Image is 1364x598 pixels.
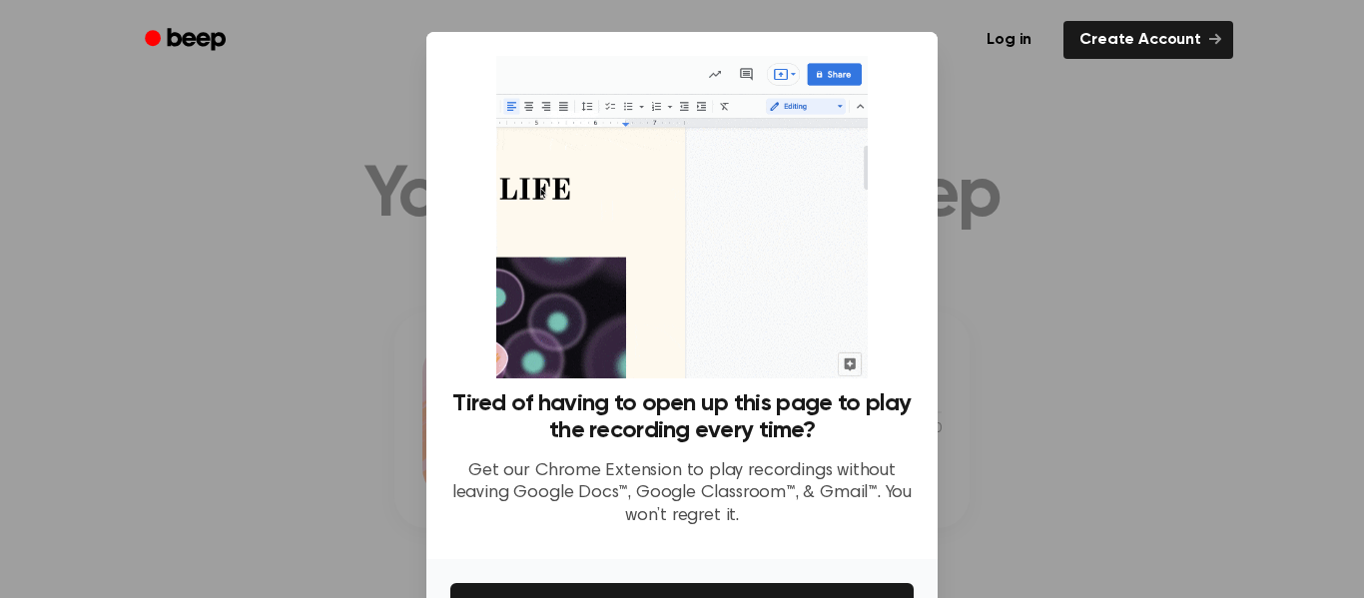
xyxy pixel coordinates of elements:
[131,21,244,60] a: Beep
[1063,21,1233,59] a: Create Account
[450,460,914,528] p: Get our Chrome Extension to play recordings without leaving Google Docs™, Google Classroom™, & Gm...
[450,390,914,444] h3: Tired of having to open up this page to play the recording every time?
[496,56,867,378] img: Beep extension in action
[967,17,1051,63] a: Log in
